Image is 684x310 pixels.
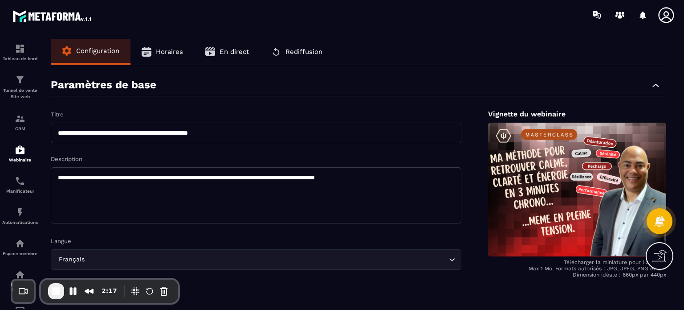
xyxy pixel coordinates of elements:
a: formationformationCRM [2,107,38,138]
p: Réseaux Sociaux [2,282,38,292]
p: Tunnel de vente Site web [2,87,38,100]
button: Configuration [51,39,130,63]
label: Titre [51,111,64,118]
img: automations [15,207,25,218]
p: Espace membre [2,251,38,256]
p: Automatisations [2,220,38,225]
img: formation [15,113,25,124]
a: automationsautomationsEspace membre [2,231,38,263]
input: Search for option [86,255,447,265]
span: Horaires [156,48,183,56]
a: formationformationTunnel de vente Site web [2,68,38,107]
span: Rediffusion [285,48,322,56]
a: schedulerschedulerPlanificateur [2,169,38,200]
p: Vignette du webinaire [488,110,666,118]
p: CRM [2,126,38,131]
button: Horaires [130,39,194,65]
img: automations [15,238,25,249]
span: Configuration [76,47,119,55]
a: formationformationTableau de bord [2,37,38,68]
a: automationsautomationsWebinaire [2,138,38,169]
img: automations [15,145,25,155]
p: Webinaire [2,157,38,162]
p: Paramètres de base [51,79,156,91]
span: En direct [220,48,249,56]
a: social-networksocial-networkRéseaux Sociaux [2,263,38,299]
button: Rediffusion [260,39,334,65]
button: En direct [194,39,260,65]
p: Planificateur [2,189,38,194]
p: Dimension idéale : 660px par 440px [488,272,666,278]
a: automationsautomationsAutomatisations [2,200,38,231]
img: social-network [15,269,25,280]
div: Search for option [51,249,461,270]
p: Max 1 Mo. Formats autorisés : JPG, JPEG, PNG et GIF [488,265,666,272]
span: Français [57,255,86,265]
img: logo [12,8,93,24]
label: Description [51,156,82,162]
img: formation [15,74,25,85]
p: Télécharger la miniature pour l'afficher [488,259,666,265]
img: scheduler [15,176,25,186]
p: Tableau de bord [2,56,38,61]
label: Langue [51,238,71,244]
img: formation [15,43,25,54]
